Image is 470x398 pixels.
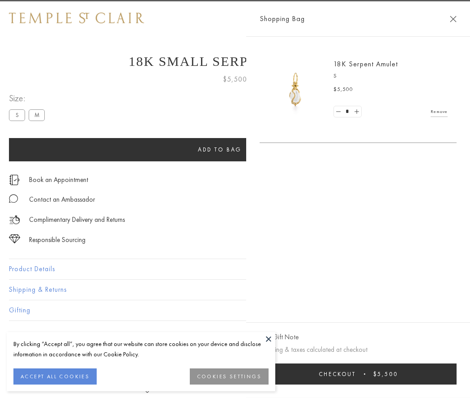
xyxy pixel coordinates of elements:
[352,106,361,117] a: Set quantity to 2
[260,13,305,25] span: Shopping Bag
[269,63,322,117] img: P51836-E11SERPPV
[333,85,353,94] span: $5,500
[260,344,457,355] p: Shipping & taxes calculated at checkout
[29,214,125,225] p: Complimentary Delivery and Returns
[9,214,20,225] img: icon_delivery.svg
[333,72,448,81] p: S
[319,370,356,378] span: Checkout
[9,91,48,106] span: Size:
[190,368,269,385] button: COOKIES SETTINGS
[9,234,20,243] img: icon_sourcing.svg
[29,109,45,121] label: M
[9,54,461,69] h1: 18K Small Serpent Amulet
[29,175,88,185] a: Book an Appointment
[9,138,431,161] button: Add to bag
[198,146,242,153] span: Add to bag
[13,339,269,359] div: By clicking “Accept all”, you agree that our website can store cookies on your device and disclos...
[9,280,461,300] button: Shipping & Returns
[9,259,461,279] button: Product Details
[29,234,85,246] div: Responsible Sourcing
[333,59,398,69] a: 18K Serpent Amulet
[29,194,95,205] div: Contact an Ambassador
[373,370,398,378] span: $5,500
[9,13,144,23] img: Temple St. Clair
[9,194,18,203] img: MessageIcon-01_2.svg
[13,368,97,385] button: ACCEPT ALL COOKIES
[260,332,299,343] button: Add Gift Note
[9,300,461,320] button: Gifting
[9,109,25,121] label: S
[260,363,457,385] button: Checkout $5,500
[334,106,343,117] a: Set quantity to 0
[9,175,20,185] img: icon_appointment.svg
[223,74,247,85] span: $5,500
[450,16,457,22] button: Close Shopping Bag
[431,107,448,117] a: Remove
